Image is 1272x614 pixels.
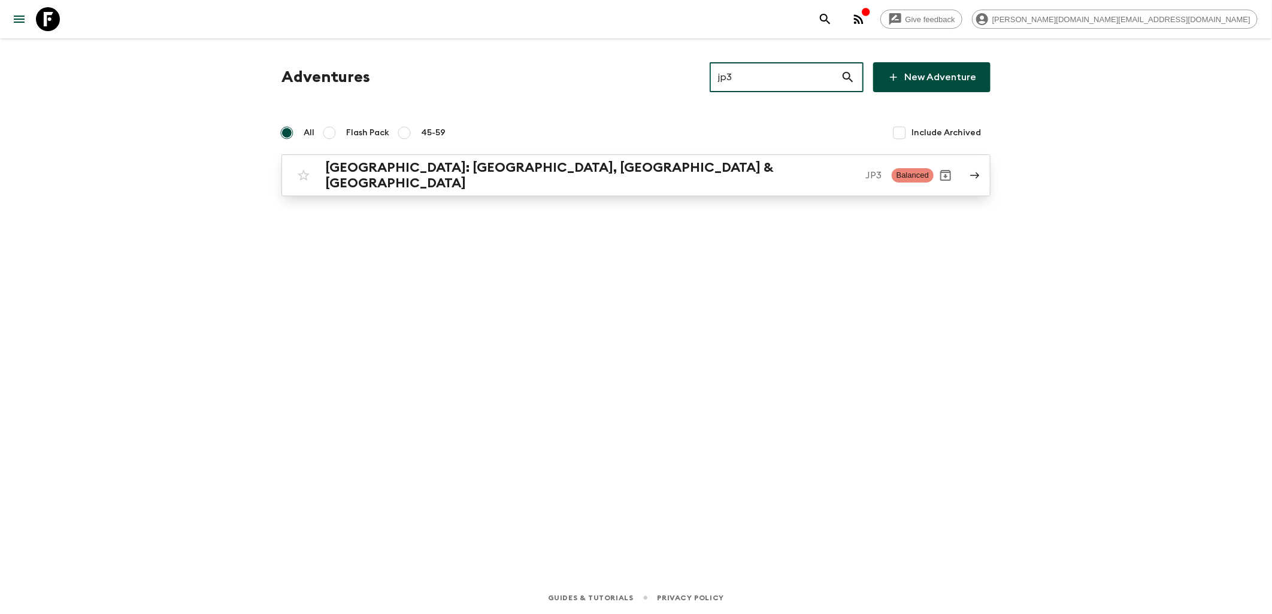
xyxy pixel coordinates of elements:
[7,7,31,31] button: menu
[866,168,882,183] p: JP3
[325,160,856,191] h2: [GEOGRAPHIC_DATA]: [GEOGRAPHIC_DATA], [GEOGRAPHIC_DATA] & [GEOGRAPHIC_DATA]
[281,65,370,89] h1: Adventures
[813,7,837,31] button: search adventures
[281,154,991,196] a: [GEOGRAPHIC_DATA]: [GEOGRAPHIC_DATA], [GEOGRAPHIC_DATA] & [GEOGRAPHIC_DATA]JP3BalancedArchive
[986,15,1257,24] span: [PERSON_NAME][DOMAIN_NAME][EMAIL_ADDRESS][DOMAIN_NAME]
[873,62,991,92] a: New Adventure
[346,127,389,139] span: Flash Pack
[892,168,934,183] span: Balanced
[548,591,634,604] a: Guides & Tutorials
[710,60,841,94] input: e.g. AR1, Argentina
[972,10,1258,29] div: [PERSON_NAME][DOMAIN_NAME][EMAIL_ADDRESS][DOMAIN_NAME]
[658,591,724,604] a: Privacy Policy
[421,127,446,139] span: 45-59
[304,127,314,139] span: All
[880,10,962,29] a: Give feedback
[899,15,962,24] span: Give feedback
[934,163,958,187] button: Archive
[911,127,981,139] span: Include Archived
